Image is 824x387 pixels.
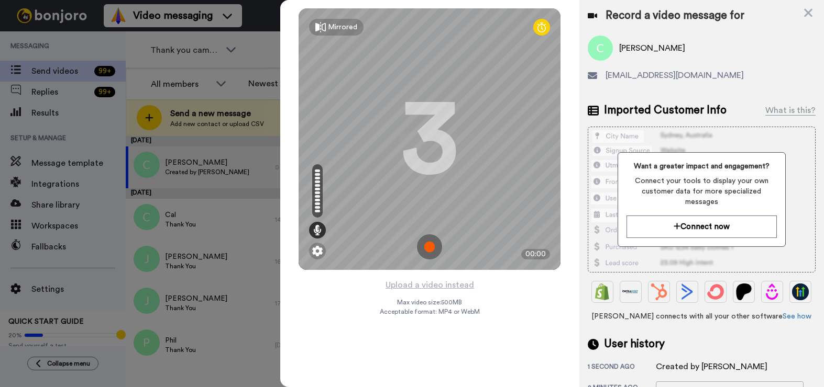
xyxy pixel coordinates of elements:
span: Max video size: 500 MB [397,298,462,306]
div: 1 second ago [588,362,656,373]
img: ic_record_start.svg [417,234,442,259]
span: Want a greater impact and engagement? [627,161,777,172]
span: [PERSON_NAME] connects with all your other software [588,311,816,322]
img: ConvertKit [707,283,724,300]
span: Imported Customer Info [604,103,727,118]
img: GoHighLevel [792,283,809,300]
div: 00:00 [521,249,550,259]
button: Connect now [627,215,777,238]
img: Hubspot [651,283,667,300]
img: Ontraport [622,283,639,300]
a: See how [783,313,811,320]
button: Upload a video instead [382,278,477,292]
div: What is this? [765,104,816,117]
img: Patreon [735,283,752,300]
span: User history [604,336,665,352]
div: Created by [PERSON_NAME] [656,360,767,373]
img: ic_gear.svg [312,246,323,256]
span: [EMAIL_ADDRESS][DOMAIN_NAME] [606,69,744,82]
div: 3 [401,100,458,178]
span: Connect your tools to display your own customer data for more specialized messages [627,176,777,207]
span: Acceptable format: MP4 or WebM [380,308,480,316]
img: Drip [764,283,781,300]
img: ActiveCampaign [679,283,696,300]
img: Shopify [594,283,611,300]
